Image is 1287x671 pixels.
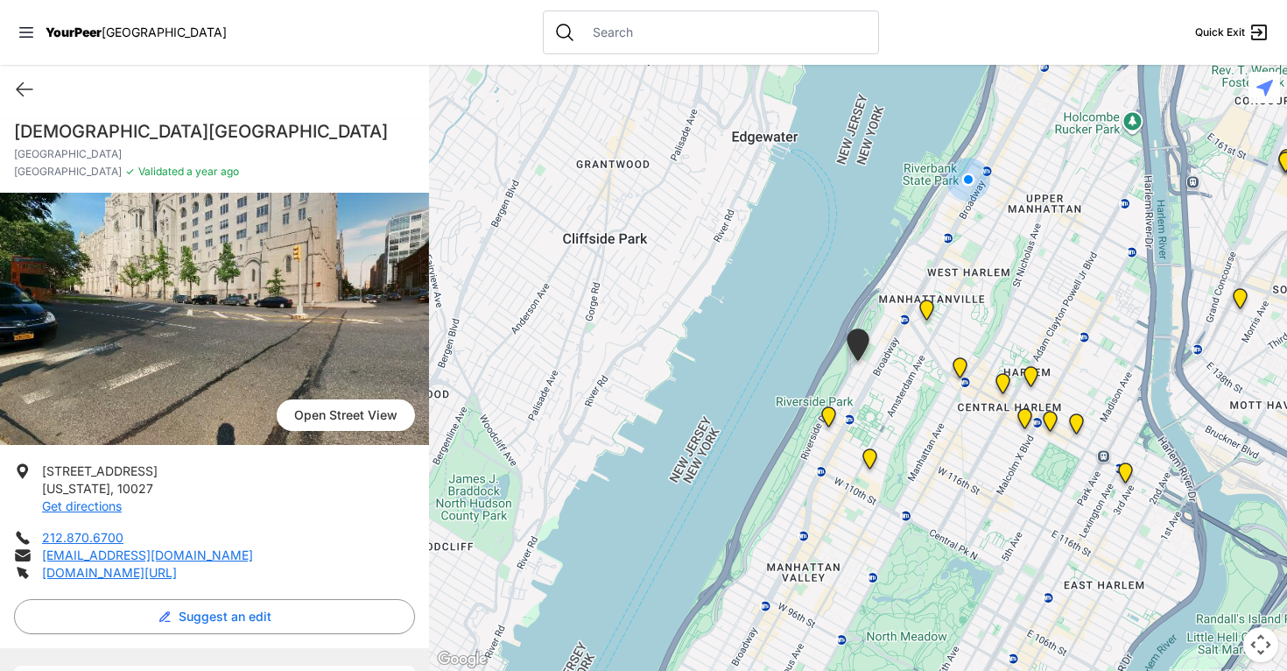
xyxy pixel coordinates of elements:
input: Search [582,24,868,41]
span: [GEOGRAPHIC_DATA] [102,25,227,39]
h1: [DEMOGRAPHIC_DATA][GEOGRAPHIC_DATA] [14,119,415,144]
a: [EMAIL_ADDRESS][DOMAIN_NAME] [42,547,253,562]
div: Manhattan [1039,411,1061,439]
span: , [110,481,114,496]
div: East Harlem [1065,413,1087,441]
div: Main Location [1115,463,1136,491]
a: 212.870.6700 [42,530,123,545]
p: [GEOGRAPHIC_DATA] [14,147,415,161]
span: YourPeer [46,25,102,39]
a: Open this area in Google Maps (opens a new window) [433,648,491,671]
div: The Cathedral Church of St. John the Divine [859,449,881,477]
div: The PILLARS – Holistic Recovery Support [949,357,971,385]
span: Quick Exit [1195,25,1245,39]
img: Google [433,648,491,671]
button: Map camera controls [1243,627,1278,662]
a: [DOMAIN_NAME][URL] [42,565,177,580]
div: Manhattan [1020,366,1042,394]
span: 10027 [117,481,153,496]
span: Suggest an edit [179,608,271,625]
span: a year ago [184,165,239,178]
span: [STREET_ADDRESS] [42,463,158,478]
a: Quick Exit [1195,22,1269,43]
a: Get directions [42,498,122,513]
button: Suggest an edit [14,599,415,634]
span: [GEOGRAPHIC_DATA] [14,165,122,179]
a: YourPeer[GEOGRAPHIC_DATA] [46,27,227,38]
span: Validated [138,165,184,178]
div: Ford Hall [818,406,840,434]
div: Uptown/Harlem DYCD Youth Drop-in Center [992,373,1014,401]
span: ✓ [125,165,135,179]
div: Harm Reduction Center [1229,288,1251,316]
div: Manhattan [843,328,873,368]
span: [US_STATE] [42,481,110,496]
div: You are here! [946,158,990,201]
span: Open Street View [277,399,415,431]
